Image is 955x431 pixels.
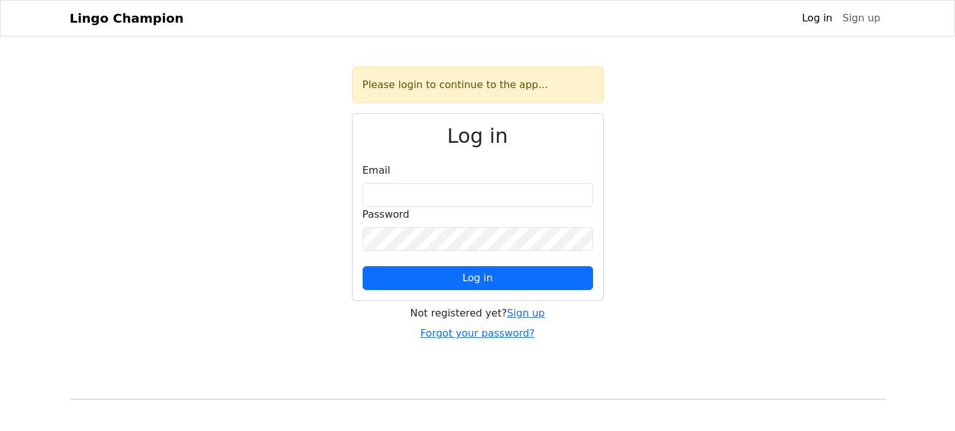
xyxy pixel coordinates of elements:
button: Log in [363,266,593,290]
label: Email [363,163,390,178]
div: Please login to continue to the app... [352,67,604,103]
span: Log in [462,272,492,284]
a: Sign up [507,307,545,319]
label: Password [363,207,410,222]
a: Lingo Champion [70,6,184,31]
a: Sign up [837,6,885,31]
div: Not registered yet? [352,306,604,321]
h2: Log in [363,124,593,148]
a: Log in [797,6,837,31]
a: Forgot your password? [421,327,535,339]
